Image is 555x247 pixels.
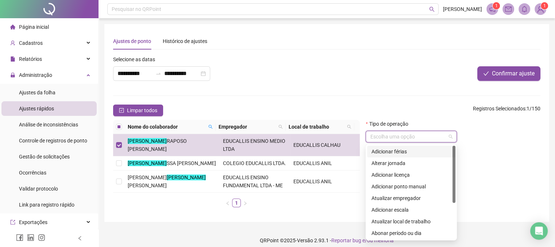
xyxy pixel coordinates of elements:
span: EDUCALLIS CALHAU [293,142,340,148]
sup: 1 [493,2,500,9]
span: instagram [38,234,45,241]
li: Próxima página [241,199,250,207]
span: check-square [119,108,124,113]
span: bell [521,6,528,12]
span: search [277,121,284,132]
div: Alterar jornada [371,159,451,167]
div: Alterar jornada [367,157,455,169]
span: Ocorrências [19,170,46,176]
button: left [223,199,232,207]
span: search [347,125,351,129]
span: swap-right [155,71,161,77]
span: : 1 / 150 [473,105,540,116]
sup: Atualize o seu contato no menu Meus Dados [541,2,548,9]
div: Adicionar licença [367,169,455,181]
span: Ajustes rápidos [19,106,54,111]
span: to [155,71,161,77]
span: Limpar todos [127,106,157,114]
label: Selecione as datas [113,55,160,63]
span: Registros Selecionados [473,106,525,111]
span: check [483,71,489,77]
span: search [429,7,435,12]
span: Página inicial [19,24,49,30]
span: search [208,125,213,129]
span: Link para registro rápido [19,202,74,208]
span: facebook [16,234,23,241]
span: Empregador [219,123,275,131]
div: Adicionar ponto manual [367,181,455,192]
span: Administração [19,72,52,78]
span: Validar protocolo [19,186,58,192]
div: Adicionar escala [367,204,455,216]
span: linkedin [27,234,34,241]
span: notification [489,6,496,12]
span: Ajustes da folha [19,90,55,95]
span: Local de trabalho [289,123,344,131]
span: export [10,220,15,225]
span: user-add [10,40,15,46]
span: Controle de registros de ponto [19,138,87,144]
span: COLEGIO EDUCALLIS LTDA. [223,160,286,166]
button: Confirmar ajuste [477,66,540,81]
span: EDUCALLIS ANIL [293,179,332,184]
img: 94562 [535,4,546,15]
span: search [346,121,353,132]
div: Abonar período ou dia [371,229,451,237]
div: Atualizar empregador [367,192,455,204]
span: 1 [543,3,546,8]
div: Adicionar férias [371,148,451,156]
div: Adicionar ponto manual [371,183,451,191]
span: EDUCALLIS ENSINO FUNDAMENTAL LTDA - ME [223,175,283,188]
span: [PERSON_NAME] [128,175,167,180]
span: Nome do colaborador [128,123,205,131]
div: Adicionar licença [371,171,451,179]
span: SSA [PERSON_NAME] [167,160,216,166]
span: [PERSON_NAME] [443,5,482,13]
div: Atualizar local de trabalho [371,217,451,226]
div: Ajustes de ponto [113,37,151,45]
span: Reportar bug e/ou melhoria [331,238,394,243]
div: Atualizar empregador [371,194,451,202]
span: EDUCALLIS ENSINO MEDIO LTDA [223,138,285,152]
span: Confirmar ajuste [492,69,535,78]
span: Cadastros [19,40,43,46]
span: Relatórios [19,56,42,62]
button: Limpar todos [113,105,163,116]
span: Gestão de solicitações [19,154,70,160]
span: 1 [495,3,498,8]
div: Adicionar escala [371,206,451,214]
a: 1 [232,199,240,207]
span: search [207,121,214,132]
li: 1 [232,199,241,207]
span: file [10,56,15,62]
div: Abonar período ou dia [367,227,455,239]
label: Tipo de operação [366,120,413,128]
div: Histórico de ajustes [163,37,207,45]
span: home [10,24,15,30]
button: right [241,199,250,207]
span: EDUCALLIS ANIL [293,160,332,166]
span: mail [505,6,512,12]
span: Versão [297,238,313,243]
span: left [226,201,230,205]
div: Open Intercom Messenger [530,222,548,240]
span: search [278,125,283,129]
span: [PERSON_NAME] [128,183,167,188]
div: Adicionar férias [367,146,455,157]
div: Atualizar local de trabalho [367,216,455,227]
span: left [77,236,82,241]
mark: [PERSON_NAME] [167,175,206,180]
span: Análise de inconsistências [19,122,78,128]
mark: [PERSON_NAME] [128,160,167,166]
span: right [243,201,247,205]
li: Página anterior [223,199,232,207]
mark: [PERSON_NAME] [128,138,167,144]
span: lock [10,72,15,78]
span: Exportações [19,219,47,225]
